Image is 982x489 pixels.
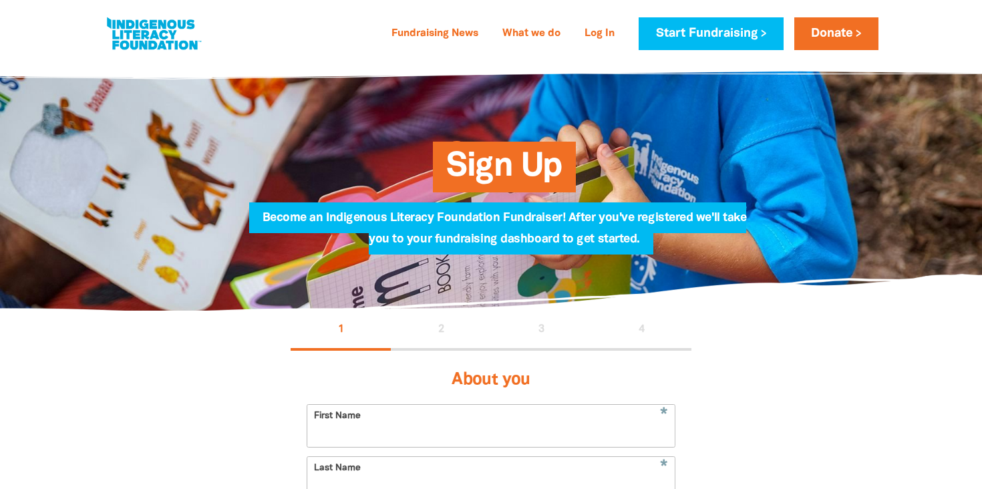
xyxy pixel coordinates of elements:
[446,152,562,192] span: Sign Up
[494,23,568,45] a: What we do
[639,17,783,50] a: Start Fundraising
[577,23,623,45] a: Log In
[263,212,747,255] span: Become an Indigenous Literacy Foundation Fundraiser! After you've registered we'll take you to yo...
[383,23,486,45] a: Fundraising News
[307,367,675,393] h3: About you
[794,17,878,50] a: Donate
